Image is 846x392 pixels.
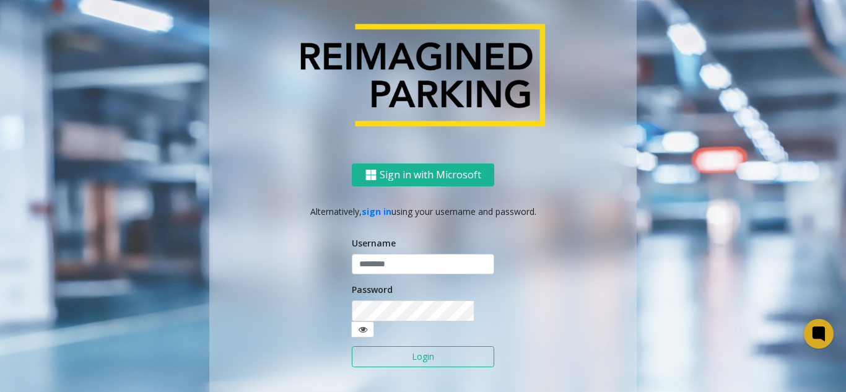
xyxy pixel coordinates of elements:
[352,283,393,296] label: Password
[352,163,494,186] button: Sign in with Microsoft
[222,205,624,218] p: Alternatively, using your username and password.
[352,237,396,250] label: Username
[352,346,494,367] button: Login
[362,206,391,217] a: sign in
